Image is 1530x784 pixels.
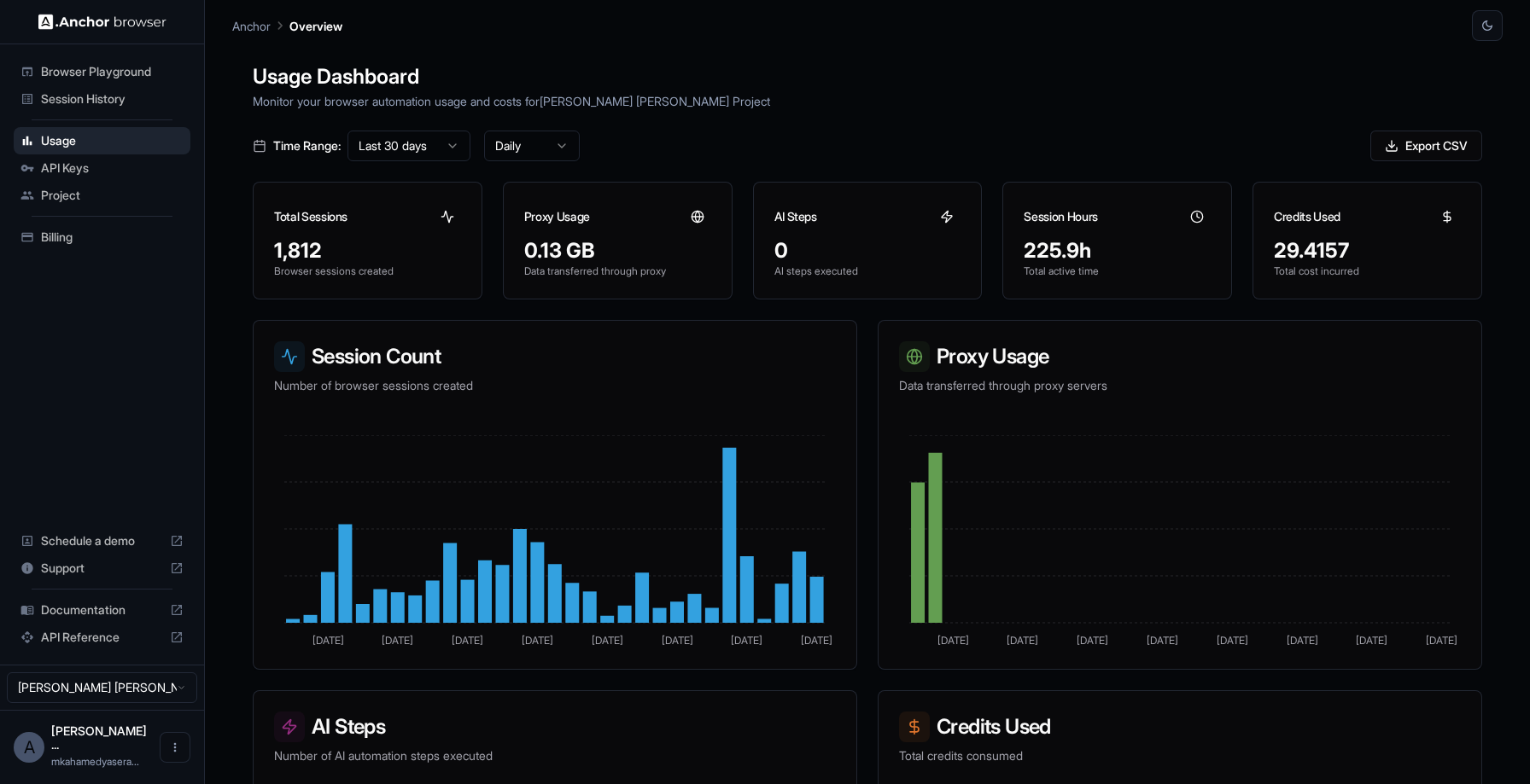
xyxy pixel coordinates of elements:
p: Total cost incurred [1274,264,1461,278]
h3: AI Steps [774,208,817,225]
div: 1,812 [274,237,461,264]
div: Schedule a demo [14,527,190,555]
div: API Reference [14,624,190,651]
div: 29.4157 [1274,237,1461,264]
span: Documentation [41,601,163,618]
div: Support [14,555,190,582]
span: Session History [41,90,184,107]
tspan: [DATE] [1147,634,1178,647]
tspan: [DATE] [731,634,762,647]
tspan: [DATE] [1287,634,1318,647]
tspan: [DATE] [382,634,413,647]
h3: Total Sessions [274,208,347,225]
span: Time Range: [273,137,341,154]
tspan: [DATE] [312,634,344,647]
div: 0.13 GB [524,237,711,264]
tspan: [DATE] [1217,634,1248,647]
h3: Proxy Usage [524,208,590,225]
button: Open menu [160,732,190,763]
button: Export CSV [1370,131,1482,161]
div: API Keys [14,154,190,182]
tspan: [DATE] [1077,634,1108,647]
span: API Keys [41,160,184,177]
h3: AI Steps [274,711,836,742]
p: Data transferred through proxy servers [899,377,1461,394]
h3: Session Count [274,341,836,372]
h3: Proxy Usage [899,341,1461,372]
tspan: [DATE] [1356,634,1387,647]
p: Anchor [232,17,271,35]
p: Number of AI automation steps executed [274,747,836,764]
tspan: [DATE] [1426,634,1457,647]
div: A [14,732,44,763]
span: Usage [41,132,184,149]
p: Number of browser sessions created [274,377,836,394]
span: Schedule a demo [41,532,163,549]
h3: Credits Used [899,711,1461,742]
h1: Usage Dashboard [253,61,1482,92]
p: Total active time [1024,264,1211,278]
h3: Credits Used [1274,208,1340,225]
p: Total credits consumed [899,747,1461,764]
tspan: [DATE] [452,634,483,647]
tspan: [DATE] [522,634,553,647]
tspan: [DATE] [662,634,693,647]
div: Billing [14,224,190,251]
div: 0 [774,237,961,264]
nav: breadcrumb [232,16,342,35]
div: Session History [14,85,190,113]
p: Monitor your browser automation usage and costs for [PERSON_NAME] [PERSON_NAME] Project [253,92,1482,110]
span: Billing [41,229,184,246]
span: Support [41,560,163,577]
h3: Session Hours [1024,208,1097,225]
div: Documentation [14,596,190,624]
p: Overview [289,17,342,35]
span: Project [41,187,184,204]
tspan: [DATE] [1007,634,1038,647]
tspan: [DATE] [801,634,832,647]
div: Project [14,182,190,209]
div: Usage [14,127,190,154]
p: Browser sessions created [274,264,461,278]
span: mkahamedyaserarafath@gmail.com [51,755,139,768]
span: Ahamed Yaser Arafath MK [51,723,147,752]
div: Browser Playground [14,58,190,85]
tspan: [DATE] [937,634,969,647]
div: 225.9h [1024,237,1211,264]
span: Browser Playground [41,63,184,80]
tspan: [DATE] [592,634,623,647]
p: AI steps executed [774,264,961,278]
p: Data transferred through proxy [524,264,711,278]
span: API Reference [41,629,163,646]
img: Anchor Logo [38,14,166,30]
